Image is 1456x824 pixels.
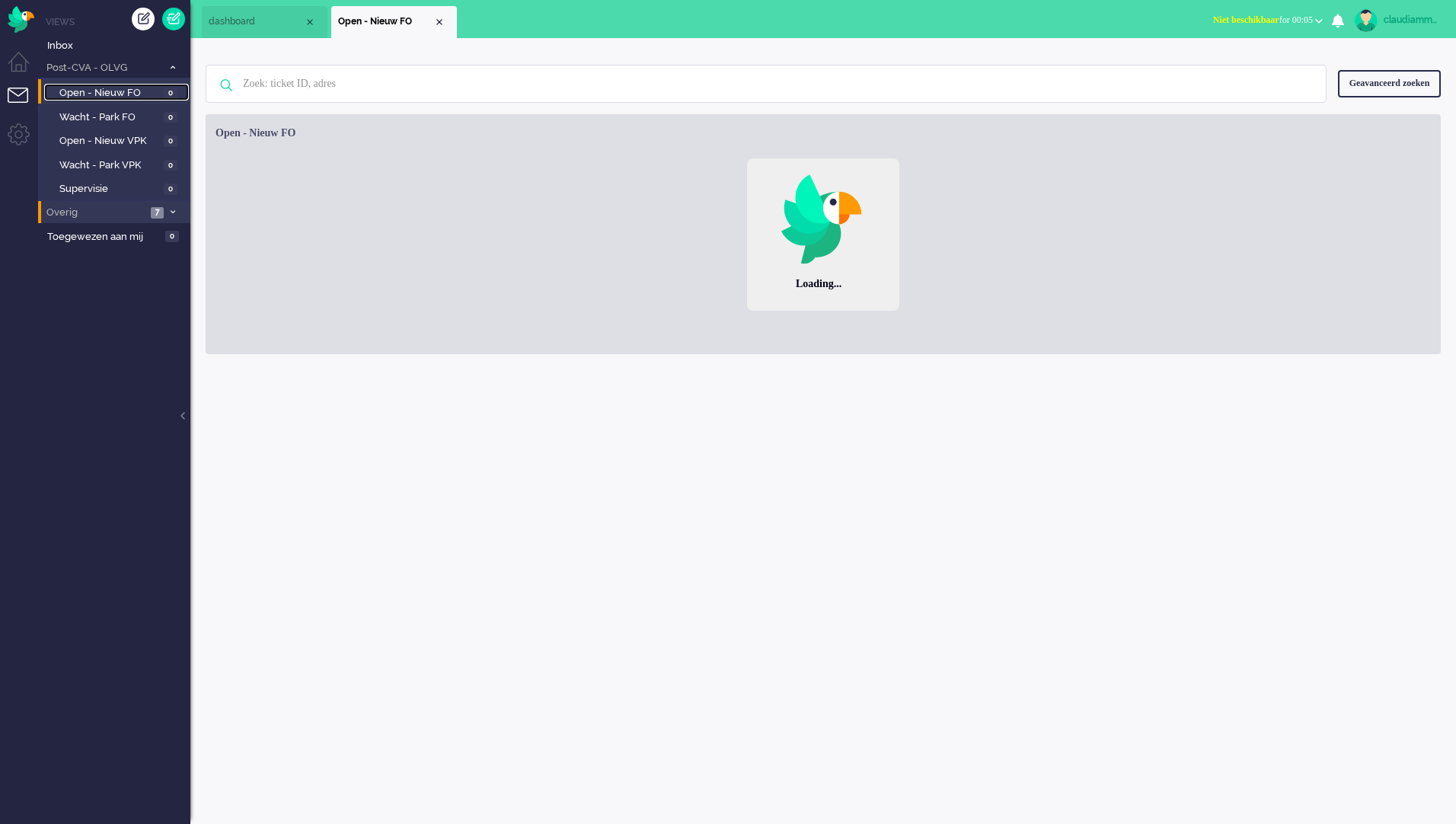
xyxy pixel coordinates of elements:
[164,184,177,195] span: 0
[59,182,160,196] span: Supervisie
[46,15,190,28] li: Views
[8,88,42,122] li: Tickets menu
[209,15,304,28] span: dashboard
[44,61,162,75] span: Post-CVA - OLVG
[1213,14,1313,25] span: for 00:05
[796,276,851,292] div: Loading...
[44,228,190,244] a: Toegewezen aan mij 0
[338,15,433,28] span: Open - Nieuw FO
[164,136,177,147] span: 0
[44,37,190,53] a: Inbox
[44,84,189,101] a: Open - Nieuw FO 0
[44,156,189,173] a: Wacht - Park VPK 0
[59,158,160,173] span: Wacht - Park VPK
[44,108,189,125] a: Wacht - Park FO 0
[202,6,327,38] li: Dashboard
[162,8,185,30] a: Quick Ticket
[304,16,316,28] div: Close tab
[59,134,160,149] span: Open - Nieuw VPK
[433,16,445,28] div: Close tab
[1204,9,1332,31] button: Niet beschikbaarfor 00:05
[206,65,246,105] img: ic-search-icon.svg
[44,206,146,220] span: Overig
[1384,12,1441,27] div: claudiammsc
[44,180,189,196] a: Supervisie 0
[8,10,34,21] a: Omnidesk
[1338,70,1441,97] div: Geavanceerd zoeken
[151,207,164,219] span: 7
[165,231,179,242] span: 0
[8,52,42,86] li: Dashboard menu
[1213,14,1279,25] span: Niet beschikbaar
[331,6,457,38] li: View
[1204,5,1332,38] li: Niet beschikbaarfor 00:05
[132,8,155,30] div: Creëer ticket
[164,88,177,99] span: 0
[59,110,160,125] span: Wacht - Park FO
[164,160,177,171] span: 0
[44,132,189,149] a: Open - Nieuw VPK 0
[59,86,160,101] span: Open - Nieuw FO
[1352,9,1441,32] a: claudiammsc
[8,6,34,33] img: flow_omnibird.svg
[47,39,190,53] span: Inbox
[231,65,1305,102] input: Zoek: ticket ID, adres
[8,123,42,158] li: Admin menu
[1355,9,1378,32] img: avatar
[164,112,177,123] span: 0
[47,230,161,244] span: Toegewezen aan mij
